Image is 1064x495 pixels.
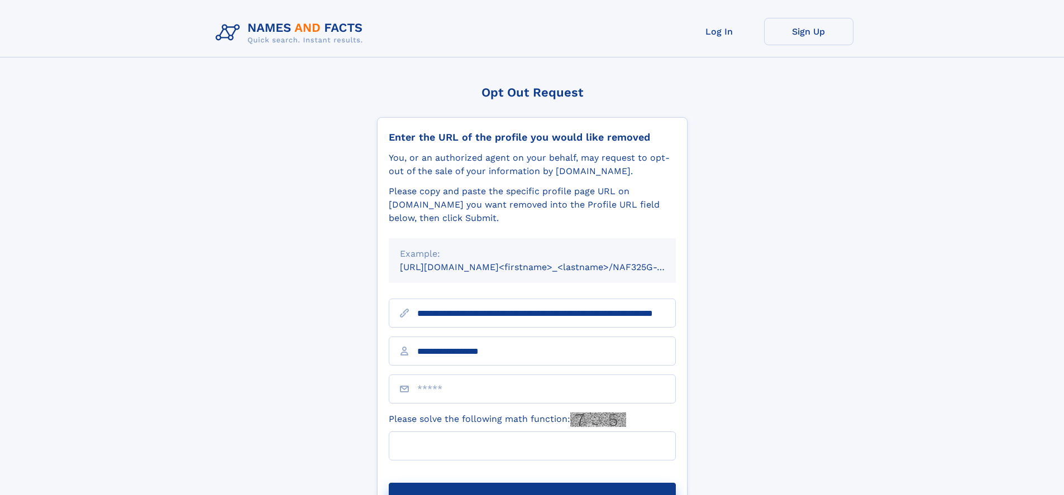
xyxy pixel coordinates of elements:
[389,412,626,427] label: Please solve the following math function:
[377,85,688,99] div: Opt Out Request
[211,18,372,48] img: Logo Names and Facts
[389,131,676,143] div: Enter the URL of the profile you would like removed
[389,151,676,178] div: You, or an authorized agent on your behalf, may request to opt-out of the sale of your informatio...
[400,262,697,272] small: [URL][DOMAIN_NAME]<firstname>_<lastname>/NAF325G-xxxxxxxx
[389,185,676,225] div: Please copy and paste the specific profile page URL on [DOMAIN_NAME] you want removed into the Pr...
[764,18,853,45] a: Sign Up
[400,247,665,261] div: Example:
[675,18,764,45] a: Log In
